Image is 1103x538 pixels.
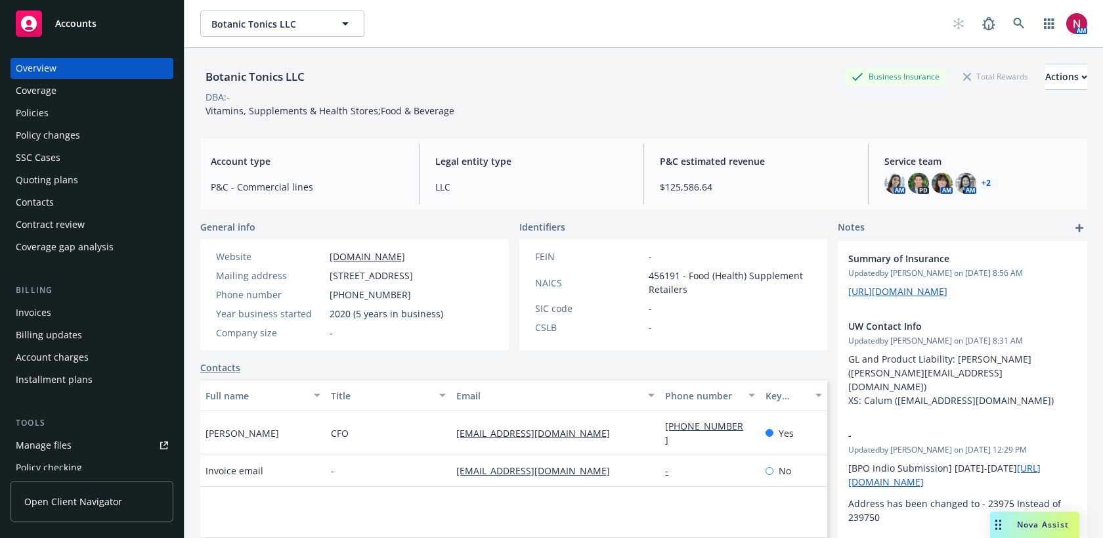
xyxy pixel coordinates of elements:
[11,125,173,146] a: Policy changes
[330,269,413,282] span: [STREET_ADDRESS]
[211,17,325,31] span: Botanic Tonics LLC
[216,269,324,282] div: Mailing address
[330,288,411,302] span: [PHONE_NUMBER]
[11,169,173,191] a: Quoting plans
[11,192,173,213] a: Contacts
[11,214,173,235] a: Contract review
[884,154,1077,168] span: Service team
[848,267,1077,279] span: Updated by [PERSON_NAME] on [DATE] 8:56 AM
[205,426,279,440] span: [PERSON_NAME]
[331,464,334,478] span: -
[331,426,349,440] span: CFO
[211,180,403,194] span: P&C - Commercial lines
[660,154,852,168] span: P&C estimated revenue
[535,250,643,263] div: FEIN
[11,5,173,42] a: Accounts
[16,325,82,346] div: Billing updates
[451,380,660,411] button: Email
[838,309,1087,418] div: UW Contact InfoUpdatedby [PERSON_NAME] on [DATE] 8:31 AMGL and Product Liability: [PERSON_NAME] (...
[435,154,628,168] span: Legal entity type
[11,80,173,101] a: Coverage
[848,252,1043,265] span: Summary of Insurance
[16,347,89,368] div: Account charges
[1066,13,1087,34] img: photo
[838,418,1087,535] div: -Updatedby [PERSON_NAME] on [DATE] 12:29 PM[BPO Indio Submission] [DATE]-[DATE][URL][DOMAIN_NAME]...
[11,325,173,346] a: Billing updates
[649,269,812,296] span: 456191 - Food (Health) Supplement Retailers
[976,11,1002,37] a: Report a Bug
[16,369,93,390] div: Installment plans
[11,284,173,297] div: Billing
[535,302,643,315] div: SIC code
[848,319,1043,333] span: UW Contact Info
[908,173,929,194] img: photo
[11,457,173,478] a: Policy checking
[760,380,827,411] button: Key contact
[16,58,56,79] div: Overview
[11,416,173,430] div: Tools
[435,180,628,194] span: LLC
[1071,220,1087,236] a: add
[519,220,565,234] span: Identifiers
[205,90,230,104] div: DBA: -
[990,512,1006,538] div: Drag to move
[331,389,431,403] div: Title
[11,147,173,168] a: SSC Cases
[200,361,240,374] a: Contacts
[766,389,808,403] div: Key contact
[24,495,122,508] span: Open Client Navigator
[216,326,324,340] div: Company size
[456,427,620,439] a: [EMAIL_ADDRESS][DOMAIN_NAME]
[848,335,1077,347] span: Updated by [PERSON_NAME] on [DATE] 8:31 AM
[205,389,306,403] div: Full name
[848,285,947,298] a: [URL][DOMAIN_NAME]
[216,250,324,263] div: Website
[16,236,114,258] div: Coverage gap analysis
[665,420,743,446] a: [PHONE_NUMBER]
[16,302,51,323] div: Invoices
[660,180,852,194] span: $125,586.64
[838,241,1087,309] div: Summary of InsuranceUpdatedby [PERSON_NAME] on [DATE] 8:56 AM[URL][DOMAIN_NAME]
[326,380,451,411] button: Title
[1045,64,1087,89] div: Actions
[205,464,263,478] span: Invoice email
[16,214,85,235] div: Contract review
[205,104,454,117] span: Vitamins, Supplements & Health Stores;Food & Beverage
[1017,519,1069,530] span: Nova Assist
[11,102,173,123] a: Policies
[1006,11,1032,37] a: Search
[456,389,640,403] div: Email
[848,428,1043,442] span: -
[11,369,173,390] a: Installment plans
[16,192,54,213] div: Contacts
[779,426,794,440] span: Yes
[330,326,333,340] span: -
[665,464,679,477] a: -
[16,125,80,146] div: Policy changes
[848,461,1077,489] p: [BPO Indio Submission] [DATE]-[DATE]
[11,58,173,79] a: Overview
[660,380,760,411] button: Phone number
[11,435,173,456] a: Manage files
[932,173,953,194] img: photo
[200,11,364,37] button: Botanic Tonics LLC
[535,276,643,290] div: NAICS
[200,68,310,85] div: Botanic Tonics LLC
[649,321,652,334] span: -
[200,380,326,411] button: Full name
[330,307,443,321] span: 2020 (5 years in business)
[957,68,1035,85] div: Total Rewards
[11,302,173,323] a: Invoices
[55,18,97,29] span: Accounts
[216,307,324,321] div: Year business started
[211,154,403,168] span: Account type
[884,173,905,194] img: photo
[11,236,173,258] a: Coverage gap analysis
[848,352,1077,407] p: GL and Product Liability: [PERSON_NAME] ([PERSON_NAME][EMAIL_ADDRESS][DOMAIN_NAME]) XS: Calum ([E...
[982,179,991,187] a: +2
[649,302,652,315] span: -
[11,347,173,368] a: Account charges
[838,220,865,236] span: Notes
[1036,11,1062,37] a: Switch app
[16,169,78,191] div: Quoting plans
